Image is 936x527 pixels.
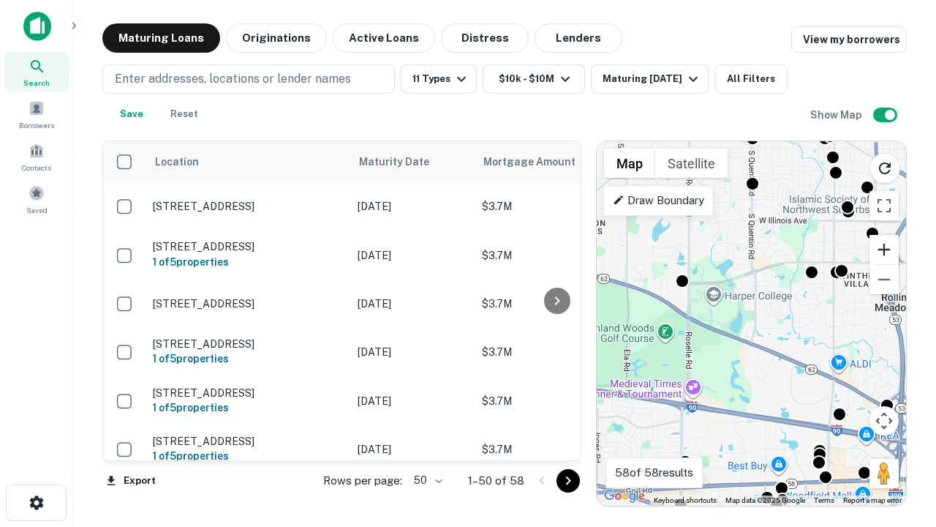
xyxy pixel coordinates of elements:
div: 0 0 [597,141,906,506]
button: Export [102,470,159,492]
button: Reset [161,100,208,129]
button: Active Loans [333,23,435,53]
p: Enter addresses, locations or lender names [115,70,351,88]
button: Show satellite imagery [655,149,728,178]
button: Keyboard shortcuts [654,496,717,506]
div: Maturing [DATE] [603,70,702,88]
p: [DATE] [358,393,467,409]
a: Borrowers [4,94,69,134]
button: Lenders [535,23,622,53]
p: Draw Boundary [613,192,704,209]
a: Search [4,52,69,91]
th: Mortgage Amount [475,141,635,182]
button: Maturing [DATE] [591,64,709,94]
button: Originations [226,23,327,53]
button: Zoom out [869,265,899,294]
h6: 1 of 5 properties [153,448,343,464]
button: Show street map [604,149,655,178]
span: Location [154,153,199,171]
p: [STREET_ADDRESS] [153,240,343,253]
p: $3.7M [482,247,628,263]
p: [STREET_ADDRESS] [153,200,343,213]
p: $3.7M [482,344,628,360]
button: Map camera controls [869,406,899,436]
p: [DATE] [358,296,467,312]
a: Report a map error [843,496,902,504]
p: [STREET_ADDRESS] [153,337,343,351]
a: Contacts [4,137,69,176]
button: Enter addresses, locations or lender names [102,64,395,94]
span: Contacts [22,162,51,173]
img: Google [600,487,649,506]
button: $10k - $10M [483,64,585,94]
p: 58 of 58 results [615,464,693,482]
p: [DATE] [358,441,467,457]
p: [DATE] [358,344,467,360]
p: $3.7M [482,198,628,214]
button: Zoom in [869,235,899,264]
span: Map data ©2025 Google [725,496,805,504]
span: Saved [26,204,48,216]
img: capitalize-icon.png [23,12,51,41]
button: Save your search to get updates of matches that match your search criteria. [108,100,155,129]
button: All Filters [714,64,788,94]
h6: 1 of 5 properties [153,400,343,416]
p: Rows per page: [323,472,402,490]
button: Go to next page [556,469,580,493]
th: Location [146,141,350,182]
p: [DATE] [358,198,467,214]
p: $3.7M [482,296,628,312]
p: [STREET_ADDRESS] [153,297,343,310]
div: 50 [408,470,445,491]
h6: 1 of 5 properties [153,351,343,367]
a: Terms (opens in new tab) [814,496,834,504]
span: Mortgage Amount [483,153,595,171]
p: $3.7M [482,393,628,409]
p: [DATE] [358,247,467,263]
h6: Show Map [810,107,864,123]
a: View my borrowers [791,26,907,53]
span: Borrowers [19,119,54,131]
p: $3.7M [482,441,628,457]
p: [STREET_ADDRESS] [153,435,343,448]
th: Maturity Date [350,141,475,182]
span: Search [23,77,50,89]
a: Saved [4,179,69,219]
a: Open this area in Google Maps (opens a new window) [600,487,649,506]
p: 1–50 of 58 [468,472,524,490]
button: 11 Types [401,64,477,94]
button: Maturing Loans [102,23,220,53]
span: Maturity Date [359,153,448,171]
h6: 1 of 5 properties [153,254,343,270]
button: Reload search area [869,153,900,184]
iframe: Chat Widget [863,410,936,480]
p: [STREET_ADDRESS] [153,386,343,400]
button: Distress [441,23,529,53]
button: Toggle fullscreen view [869,191,899,220]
